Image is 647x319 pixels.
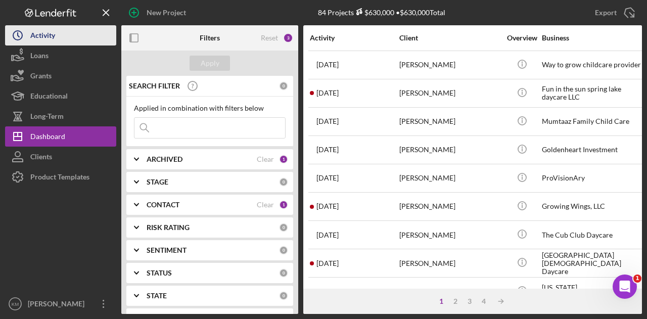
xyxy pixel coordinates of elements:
time: 2025-07-17 04:29 [316,288,339,296]
time: 2025-07-17 04:58 [316,259,339,267]
b: SEARCH FILTER [129,82,180,90]
div: [US_STATE][GEOGRAPHIC_DATA] [542,278,643,305]
div: 0 [279,177,288,187]
div: 1 [279,200,288,209]
div: 2 [448,297,463,305]
div: [PERSON_NAME] [399,221,500,248]
div: 4 [477,297,491,305]
div: [PERSON_NAME] [399,80,500,107]
div: Way to grow childcare provider [542,52,643,78]
div: Growing Wings, LLC [542,193,643,220]
div: Clear [257,201,274,209]
time: 2025-09-16 20:05 [316,117,339,125]
div: Clear [257,155,274,163]
div: [GEOGRAPHIC_DATA][DEMOGRAPHIC_DATA] Daycare [542,250,643,277]
div: [PERSON_NAME] [399,136,500,163]
div: Mumtaaz Family Child Care [542,108,643,135]
div: Educational [30,86,68,109]
b: CONTACT [147,201,179,209]
div: 1 [279,155,288,164]
div: [PERSON_NAME] [399,108,500,135]
div: 0 [279,268,288,278]
button: Export [585,3,642,23]
div: $630,000 [354,8,394,17]
div: [PERSON_NAME] [399,52,500,78]
div: 84 Projects • $630,000 Total [318,8,445,17]
span: 1 [633,275,641,283]
div: Client [399,34,500,42]
text: KM [12,301,19,307]
div: Activity [30,25,55,48]
div: 0 [279,291,288,300]
div: Long-Term [30,106,64,129]
div: The Cub Club Daycare [542,221,643,248]
div: Clients [30,147,52,169]
div: Fun in the sun spring lake daycare LLC [542,80,643,107]
button: Dashboard [5,126,116,147]
div: [PERSON_NAME] [399,165,500,192]
time: 2025-09-18 15:21 [316,89,339,97]
time: 2025-08-19 18:43 [316,231,339,239]
div: [PERSON_NAME] [399,250,500,277]
div: Apply [201,56,219,71]
div: [PERSON_NAME] [399,278,500,305]
button: Grants [5,66,116,86]
time: 2025-08-25 20:33 [316,146,339,154]
b: ARCHIVED [147,155,182,163]
b: Filters [200,34,220,42]
b: SENTIMENT [147,246,187,254]
div: Product Templates [30,167,89,190]
div: Activity [310,34,398,42]
div: Goldenheart Investment [542,136,643,163]
b: STAGE [147,178,168,186]
div: 1 [434,297,448,305]
button: Clients [5,147,116,167]
div: Applied in combination with filters below [134,104,286,112]
time: 2025-09-23 02:24 [316,61,339,69]
div: Grants [30,66,52,88]
b: STATUS [147,269,172,277]
div: Reset [261,34,278,42]
button: KM[PERSON_NAME] [5,294,116,314]
button: Product Templates [5,167,116,187]
div: [PERSON_NAME] [399,193,500,220]
div: ProVisionAry [542,165,643,192]
iframe: Intercom live chat [613,275,637,299]
div: 0 [279,223,288,232]
div: Overview [503,34,541,42]
b: STATE [147,292,167,300]
div: Business [542,34,643,42]
div: 3 [283,33,293,43]
button: New Project [121,3,196,23]
div: Dashboard [30,126,65,149]
button: Educational [5,86,116,106]
time: 2025-08-19 19:35 [316,202,339,210]
button: Long-Term [5,106,116,126]
div: New Project [147,3,186,23]
button: Apply [190,56,230,71]
button: Activity [5,25,116,45]
div: Loans [30,45,49,68]
b: RISK RATING [147,223,190,232]
div: 3 [463,297,477,305]
div: 0 [279,246,288,255]
div: Export [595,3,617,23]
div: 0 [279,81,288,90]
time: 2025-08-22 21:32 [316,174,339,182]
div: [PERSON_NAME] [25,294,91,316]
button: Loans [5,45,116,66]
